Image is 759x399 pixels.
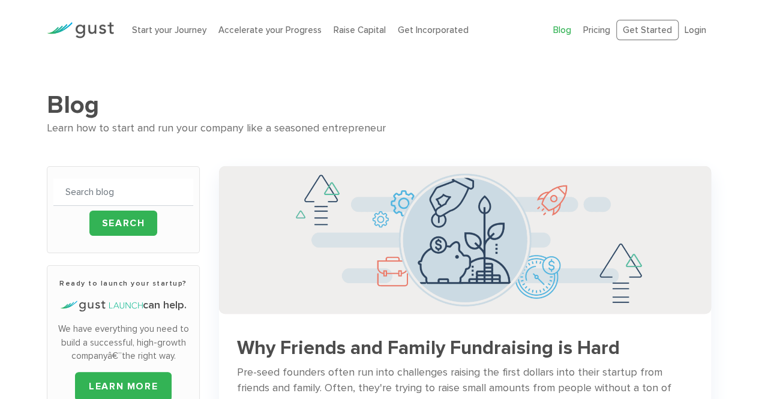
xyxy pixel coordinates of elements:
[334,25,386,35] a: Raise Capital
[685,25,706,35] a: Login
[53,298,193,313] h4: can help.
[398,25,469,35] a: Get Incorporated
[53,278,193,289] h3: Ready to launch your startup?
[53,322,193,363] p: We have everything you need to build a successful, high-growth companyâ€”the right way.
[89,211,158,236] input: Search
[218,25,322,35] a: Accelerate your Progress
[553,25,571,35] a: Blog
[47,90,712,120] h1: Blog
[616,20,679,41] a: Get Started
[583,25,610,35] a: Pricing
[237,338,693,359] h3: Why Friends and Family Fundraising is Hard
[53,179,193,206] input: Search blog
[47,22,114,38] img: Gust Logo
[47,120,712,137] div: Learn how to start and run your company like a seasoned entrepreneur
[219,166,711,314] img: Successful Startup Founders Invest In Their Own Ventures 0742d64fd6a698c3cfa409e71c3cc4e5620a7e72...
[132,25,206,35] a: Start your Journey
